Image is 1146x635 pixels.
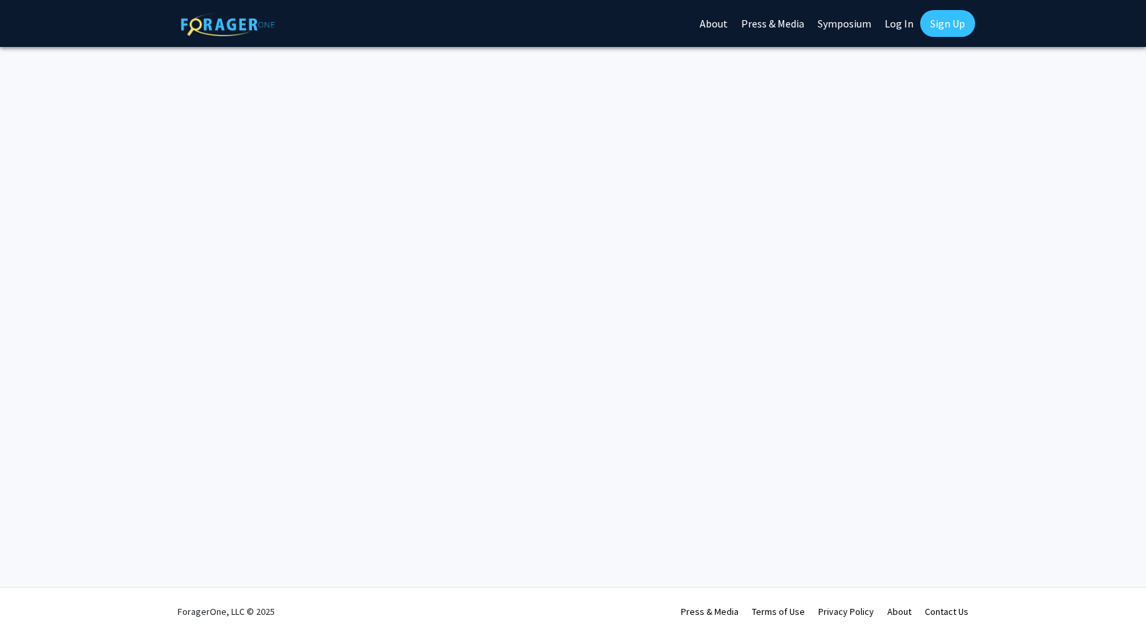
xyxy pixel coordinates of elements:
a: Press & Media [681,605,739,618]
a: Terms of Use [752,605,805,618]
a: Privacy Policy [818,605,874,618]
a: Contact Us [925,605,968,618]
a: Sign Up [920,10,975,37]
img: ForagerOne Logo [181,13,275,36]
a: About [887,605,911,618]
div: ForagerOne, LLC © 2025 [178,588,275,635]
